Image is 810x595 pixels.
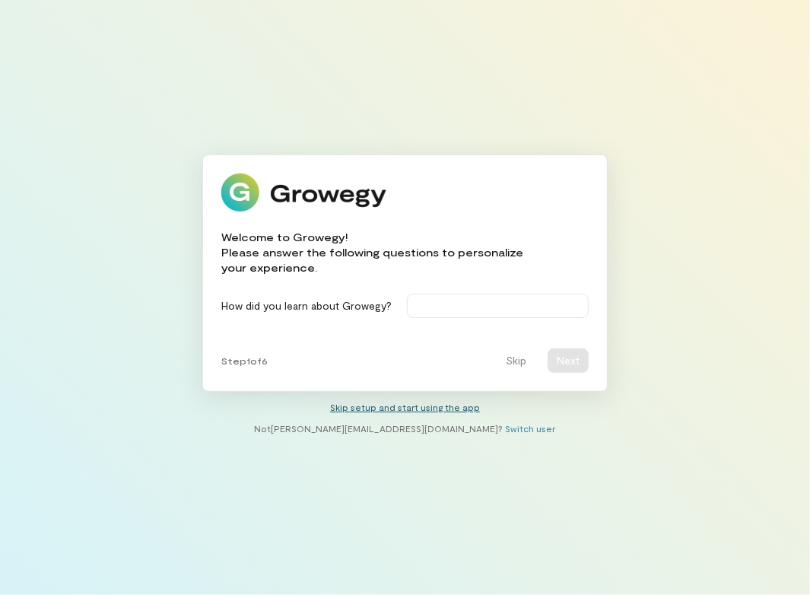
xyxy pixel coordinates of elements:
[221,298,392,313] label: How did you learn about Growegy?
[330,402,480,412] a: Skip setup and start using the app
[548,348,589,373] button: Next
[497,348,535,373] button: Skip
[221,355,268,367] span: Step 1 of 6
[506,423,556,434] a: Switch user
[255,423,503,434] span: Not [PERSON_NAME][EMAIL_ADDRESS][DOMAIN_NAME] ?
[221,173,387,212] img: Growegy logo
[221,230,589,275] div: Welcome to Growegy! Please answer the following questions to personalize your experience.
